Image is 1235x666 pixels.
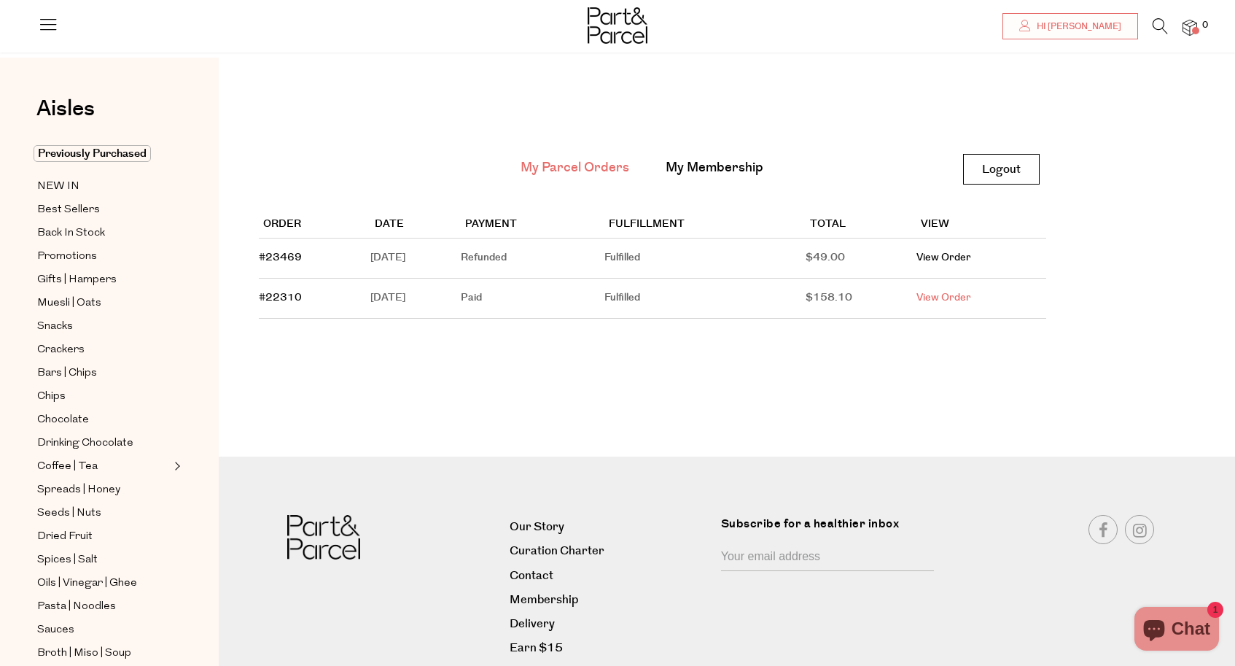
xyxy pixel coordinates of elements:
a: Promotions [37,247,170,266]
th: Fulfillment [604,212,806,239]
span: Coffee | Tea [37,458,98,476]
a: Snacks [37,317,170,336]
a: Chocolate [37,411,170,429]
a: Best Sellers [37,201,170,219]
td: Refunded [461,239,605,279]
th: Order [259,212,370,239]
a: Drinking Chocolate [37,434,170,452]
input: Your email address [721,543,935,571]
span: Gifts | Hampers [37,271,117,289]
span: Aisles [36,93,95,125]
td: Fulfilled [604,239,806,279]
a: Crackers [37,341,170,359]
a: Coffee | Tea [37,457,170,476]
a: Curation Charter [510,541,710,561]
a: Oils | Vinegar | Ghee [37,574,170,592]
a: Chips [37,387,170,406]
td: [DATE] [370,239,461,279]
a: Membership [510,590,710,610]
td: [DATE] [370,279,461,319]
span: Dried Fruit [37,528,93,546]
a: Contact [510,566,710,586]
td: $158.10 [806,279,916,319]
span: Crackers [37,341,85,359]
a: Spices | Salt [37,551,170,569]
inbox-online-store-chat: Shopify online store chat [1130,607,1223,654]
button: Expand/Collapse Coffee | Tea [171,457,181,475]
a: Bars | Chips [37,364,170,382]
span: Pasta | Noodles [37,598,116,616]
span: Snacks [37,318,73,336]
a: Seeds | Nuts [37,504,170,522]
td: $49.00 [806,239,916,279]
a: 0 [1183,20,1197,35]
a: NEW IN [37,177,170,195]
a: Our Story [510,517,710,537]
img: Part&Parcel [588,7,647,44]
img: Part&Parcel [287,515,360,559]
a: Back In Stock [37,224,170,242]
th: View [916,212,1046,239]
span: Bars | Chips [37,365,97,382]
a: Spreads | Honey [37,481,170,499]
a: Aisles [36,98,95,134]
span: Spreads | Honey [37,481,120,499]
a: Hi [PERSON_NAME] [1002,13,1138,39]
a: Dried Fruit [37,527,170,546]
td: Paid [461,279,605,319]
span: Muesli | Oats [37,295,101,312]
a: My Membership [666,158,763,177]
span: Broth | Miso | Soup [37,645,131,662]
a: Earn $15 [510,638,710,658]
th: Payment [461,212,605,239]
a: #22310 [259,290,302,305]
span: NEW IN [37,178,79,195]
span: Hi [PERSON_NAME] [1033,20,1121,33]
span: Promotions [37,248,97,266]
span: Seeds | Nuts [37,505,101,522]
span: Back In Stock [37,225,105,242]
a: Logout [963,154,1040,185]
th: Date [370,212,461,239]
span: Drinking Chocolate [37,435,133,452]
span: 0 [1199,19,1212,32]
span: Oils | Vinegar | Ghee [37,575,137,592]
span: Spices | Salt [37,551,98,569]
span: Chocolate [37,411,89,429]
td: Fulfilled [604,279,806,319]
a: Gifts | Hampers [37,271,170,289]
a: Sauces [37,621,170,639]
a: Broth | Miso | Soup [37,644,170,662]
span: Chips [37,388,66,406]
a: View Order [916,290,971,305]
span: Previously Purchased [34,145,151,162]
a: Previously Purchased [37,145,170,163]
a: View Order [916,250,971,265]
span: Best Sellers [37,201,100,219]
a: Delivery [510,614,710,634]
a: Pasta | Noodles [37,597,170,616]
span: Sauces [37,622,74,639]
label: Subscribe for a healthier inbox [721,515,943,543]
a: #23469 [259,250,302,265]
a: My Parcel Orders [521,158,629,177]
th: Total [806,212,916,239]
a: Muesli | Oats [37,294,170,312]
